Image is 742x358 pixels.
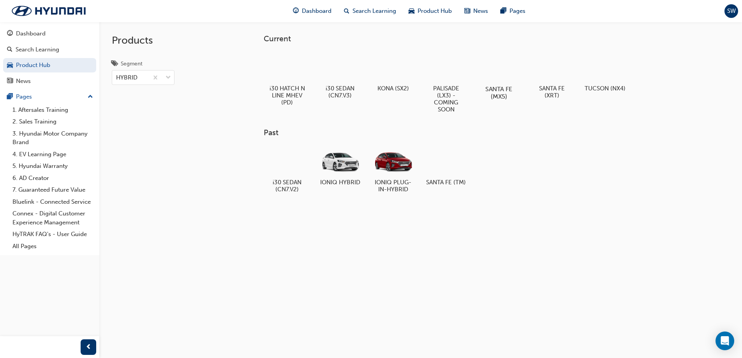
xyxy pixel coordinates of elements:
[9,148,96,160] a: 4. EV Learning Page
[264,144,310,196] a: i30 SEDAN (CN7.V2)
[88,92,93,102] span: up-icon
[716,332,734,350] div: Open Intercom Messenger
[501,6,506,16] span: pages-icon
[9,184,96,196] a: 7. Guaranteed Future Value
[166,73,171,83] span: down-icon
[3,90,96,104] button: Pages
[9,116,96,128] a: 2. Sales Training
[585,85,626,92] h5: TUCSON (NX4)
[402,3,458,19] a: car-iconProduct Hub
[7,78,13,85] span: news-icon
[9,128,96,148] a: 3. Hyundai Motor Company Brand
[418,7,452,16] span: Product Hub
[7,62,13,69] span: car-icon
[317,49,363,102] a: i30 SEDAN (CN7.V3)
[464,6,470,16] span: news-icon
[532,85,573,99] h5: SANTA FE (XRT)
[727,7,736,16] span: SW
[86,342,92,352] span: prev-icon
[7,46,12,53] span: search-icon
[373,85,414,92] h5: KONA (SX2)
[3,74,96,88] a: News
[529,49,575,102] a: SANTA FE (XRT)
[4,3,93,19] img: Trak
[3,26,96,41] a: Dashboard
[409,6,414,16] span: car-icon
[582,49,628,95] a: TUCSON (NX4)
[317,144,363,189] a: IONIQ HYBRID
[7,93,13,101] span: pages-icon
[344,6,349,16] span: search-icon
[264,49,310,109] a: i30 HATCH N LINE MHEV (PD)
[458,3,494,19] a: news-iconNews
[9,240,96,252] a: All Pages
[267,85,308,106] h5: i30 HATCH N LINE MHEV (PD)
[9,160,96,172] a: 5. Hyundai Warranty
[112,61,118,68] span: tags-icon
[9,208,96,228] a: Connex - Digital Customer Experience Management
[509,7,525,16] span: Pages
[352,7,396,16] span: Search Learning
[264,34,706,43] h3: Current
[477,85,520,100] h5: SANTA FE (MX5)
[3,58,96,72] a: Product Hub
[16,92,32,101] div: Pages
[9,196,96,208] a: Bluelink - Connected Service
[293,6,299,16] span: guage-icon
[3,42,96,57] a: Search Learning
[16,29,46,38] div: Dashboard
[7,30,13,37] span: guage-icon
[9,228,96,240] a: HyTRAK FAQ's - User Guide
[9,172,96,184] a: 6. AD Creator
[724,4,738,18] button: SW
[426,179,467,186] h5: SANTA FE (TM)
[16,77,31,86] div: News
[423,49,469,116] a: PALISADE (LX3) - COMING SOON
[320,179,361,186] h5: IONIQ HYBRID
[116,73,137,82] div: HYBRID
[370,144,416,196] a: IONIQ PLUG-IN-HYBRID
[3,25,96,90] button: DashboardSearch LearningProduct HubNews
[320,85,361,99] h5: i30 SEDAN (CN7.V3)
[338,3,402,19] a: search-iconSearch Learning
[16,45,59,54] div: Search Learning
[426,85,467,113] h5: PALISADE (LX3) - COMING SOON
[302,7,331,16] span: Dashboard
[373,179,414,193] h5: IONIQ PLUG-IN-HYBRID
[267,179,308,193] h5: i30 SEDAN (CN7.V2)
[473,7,488,16] span: News
[112,34,174,47] h2: Products
[476,49,522,102] a: SANTA FE (MX5)
[9,104,96,116] a: 1. Aftersales Training
[287,3,338,19] a: guage-iconDashboard
[264,128,706,137] h3: Past
[370,49,416,95] a: KONA (SX2)
[423,144,469,189] a: SANTA FE (TM)
[121,60,143,68] div: Segment
[494,3,532,19] a: pages-iconPages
